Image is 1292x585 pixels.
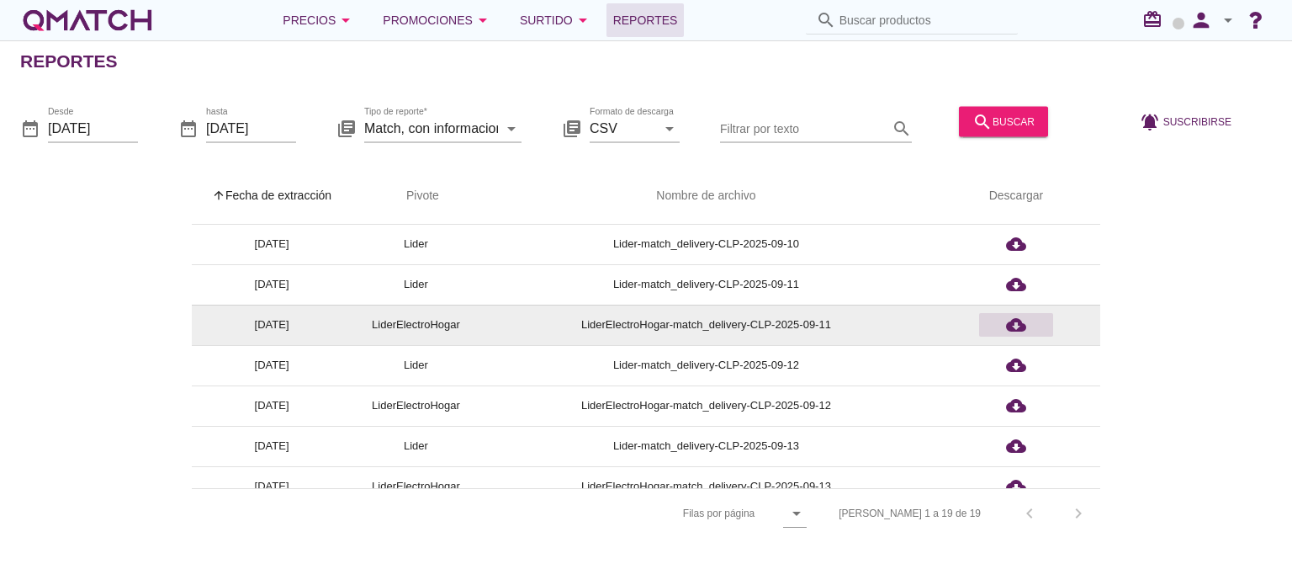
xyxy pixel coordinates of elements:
input: Formato de descarga [590,114,656,141]
i: cloud_download [1006,476,1026,497]
i: notifications_active [1140,111,1163,131]
th: Nombre de archivo: Not sorted. [480,173,932,220]
td: LiderElectroHogar [352,466,480,507]
td: Lider-match_delivery-CLP-2025-09-10 [480,224,932,264]
i: cloud_download [1006,396,1026,416]
i: search [816,10,836,30]
td: Lider [352,224,480,264]
i: arrow_drop_down [473,10,493,30]
i: cloud_download [1006,315,1026,335]
i: cloud_download [1006,274,1026,295]
td: Lider-match_delivery-CLP-2025-09-11 [480,264,932,305]
td: Lider [352,264,480,305]
i: person [1184,8,1218,32]
input: Desde [48,114,138,141]
a: white-qmatch-logo [20,3,155,37]
div: Surtido [520,10,593,30]
div: buscar [972,111,1035,131]
td: [DATE] [192,426,352,466]
span: Reportes [613,10,678,30]
i: date_range [20,118,40,138]
td: [DATE] [192,264,352,305]
i: redeem [1142,9,1169,29]
i: arrow_drop_down [659,118,680,138]
input: Buscar productos [839,7,1008,34]
span: Suscribirse [1163,114,1231,129]
i: arrow_drop_down [501,118,522,138]
h2: Reportes [20,48,118,75]
td: LiderElectroHogar-match_delivery-CLP-2025-09-11 [480,305,932,345]
div: [PERSON_NAME] 1 a 19 de 19 [839,506,981,521]
div: Filas por página [515,489,807,538]
td: Lider-match_delivery-CLP-2025-09-13 [480,426,932,466]
th: Fecha de extracción: Sorted ascending. Activate to sort descending. [192,173,352,220]
button: Suscribirse [1126,106,1245,136]
div: Promociones [383,10,493,30]
input: Filtrar por texto [720,114,888,141]
i: search [972,111,993,131]
button: Promociones [369,3,506,37]
th: Pivote: Not sorted. Activate to sort ascending. [352,173,480,220]
button: Surtido [506,3,606,37]
i: arrow_drop_down [336,10,356,30]
i: cloud_download [1006,234,1026,254]
td: Lider [352,345,480,386]
i: arrow_drop_down [786,503,807,524]
td: LiderElectroHogar-match_delivery-CLP-2025-09-13 [480,466,932,507]
td: [DATE] [192,345,352,386]
button: Precios [269,3,369,37]
input: hasta [206,114,296,141]
i: arrow_drop_down [573,10,593,30]
td: LiderElectroHogar [352,386,480,426]
th: Descargar: Not sorted. [932,173,1100,220]
div: Precios [283,10,356,30]
input: Tipo de reporte* [364,114,498,141]
td: [DATE] [192,224,352,264]
td: LiderElectroHogar-match_delivery-CLP-2025-09-12 [480,386,932,426]
td: [DATE] [192,305,352,345]
i: search [892,118,912,138]
i: library_books [562,118,582,138]
button: buscar [959,106,1048,136]
i: arrow_upward [212,189,225,202]
a: Reportes [606,3,685,37]
i: date_range [178,118,199,138]
i: arrow_drop_down [1218,10,1238,30]
i: library_books [336,118,357,138]
td: LiderElectroHogar [352,305,480,345]
td: Lider [352,426,480,466]
i: cloud_download [1006,436,1026,456]
td: [DATE] [192,466,352,507]
td: Lider-match_delivery-CLP-2025-09-12 [480,345,932,386]
i: cloud_download [1006,355,1026,375]
td: [DATE] [192,386,352,426]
